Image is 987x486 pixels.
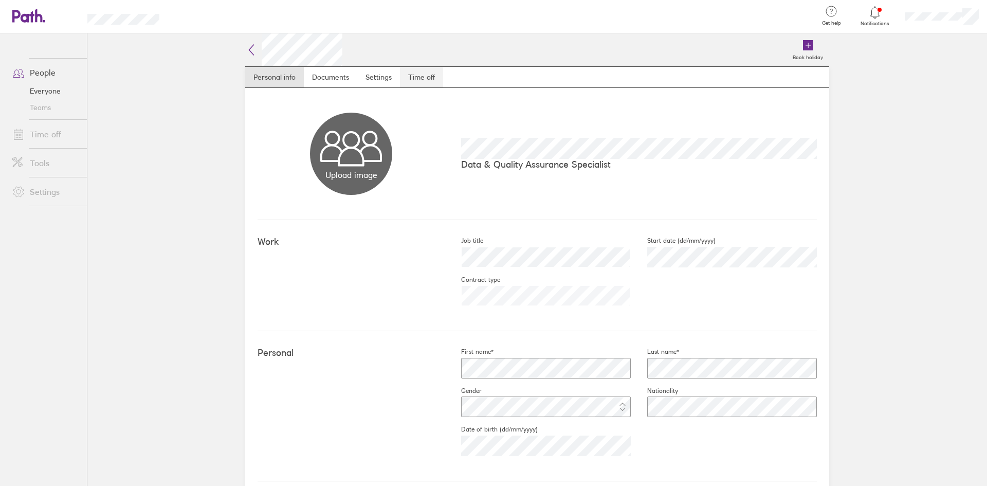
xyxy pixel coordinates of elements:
[4,62,87,83] a: People
[4,182,87,202] a: Settings
[4,124,87,145] a: Time off
[858,5,892,27] a: Notifications
[787,33,829,66] a: Book holiday
[258,348,445,358] h4: Personal
[258,237,445,247] h4: Work
[858,21,892,27] span: Notifications
[245,67,304,87] a: Personal info
[631,387,678,395] label: Nationality
[445,387,482,395] label: Gender
[445,237,483,245] label: Job title
[787,51,829,61] label: Book holiday
[631,348,679,356] label: Last name*
[815,20,848,26] span: Get help
[304,67,357,87] a: Documents
[4,153,87,173] a: Tools
[461,159,817,170] p: Data & Quality Assurance Specialist
[4,99,87,116] a: Teams
[357,67,400,87] a: Settings
[445,348,493,356] label: First name*
[631,237,716,245] label: Start date (dd/mm/yyyy)
[445,425,538,434] label: Date of birth (dd/mm/yyyy)
[4,83,87,99] a: Everyone
[445,276,500,284] label: Contract type
[400,67,443,87] a: Time off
